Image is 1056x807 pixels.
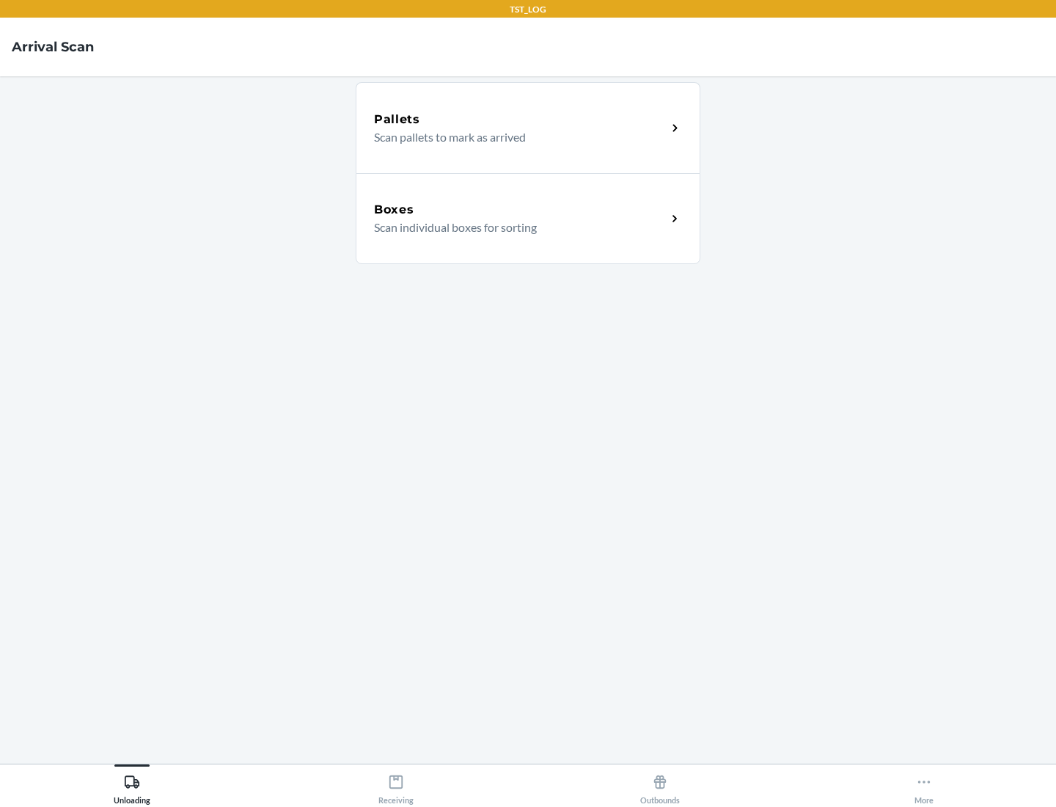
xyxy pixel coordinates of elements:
h5: Boxes [374,201,414,219]
div: Outbounds [640,768,680,805]
button: More [792,764,1056,805]
div: Receiving [378,768,414,805]
div: More [914,768,934,805]
div: Unloading [114,768,150,805]
p: Scan pallets to mark as arrived [374,128,655,146]
h5: Pallets [374,111,420,128]
p: TST_LOG [510,3,546,16]
p: Scan individual boxes for sorting [374,219,655,236]
a: BoxesScan individual boxes for sorting [356,173,700,264]
a: PalletsScan pallets to mark as arrived [356,82,700,173]
button: Receiving [264,764,528,805]
button: Outbounds [528,764,792,805]
h4: Arrival Scan [12,37,94,56]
